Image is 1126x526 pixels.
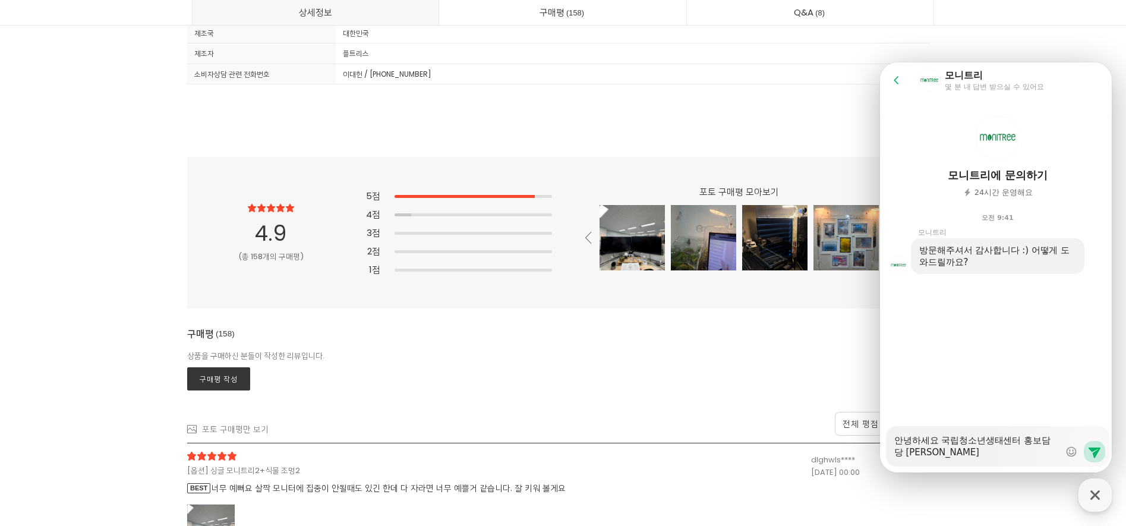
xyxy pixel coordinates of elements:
span: 8 [813,7,827,19]
span: 158 [564,7,586,19]
span: 2점 [367,244,380,258]
span: [옵션] 싱글 모니트리2+식물 조명2 [187,465,573,477]
span: 5점 [366,189,380,203]
div: 상품을 구매하신 분들이 작성한 리뷰입니다. [187,350,930,363]
div: 4.9 [215,216,327,251]
div: 제조자 [187,43,336,64]
span: 너무 예뻐요 살짝 모니터에 집중이 안될때도 있긴 한데 다 자라면 너무 예쁠거 같습니다. 잘 키워 볼게요 [187,482,603,494]
span: 1점 [369,263,380,276]
span: 158 [214,327,236,340]
div: [DATE] 00:00 [811,467,930,479]
div: 포토 구매평 모아보기 [600,185,879,205]
a: 전체 평점 보기 [835,412,930,436]
div: 구매평 [187,326,236,351]
iframe: Channel chat [880,62,1112,473]
div: 포토 구매평만 보기 [202,423,269,436]
div: 소비자상담 관련 전화번호 [187,64,336,84]
div: (총 158개의 구매평) [215,251,327,263]
div: 플트리스 [336,43,930,64]
a: 구매평 작성 [187,367,250,390]
div: 이대헌 / [PHONE_NUMBER] [336,64,930,84]
span: 4점 [366,207,380,221]
div: 대한민국 [336,23,930,43]
div: 제조국 [187,23,336,43]
span: BEST [187,483,210,493]
a: 포토 구매평만 보기 [187,423,269,436]
span: 전체 평점 보기 [843,418,898,430]
span: 3점 [367,226,380,240]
